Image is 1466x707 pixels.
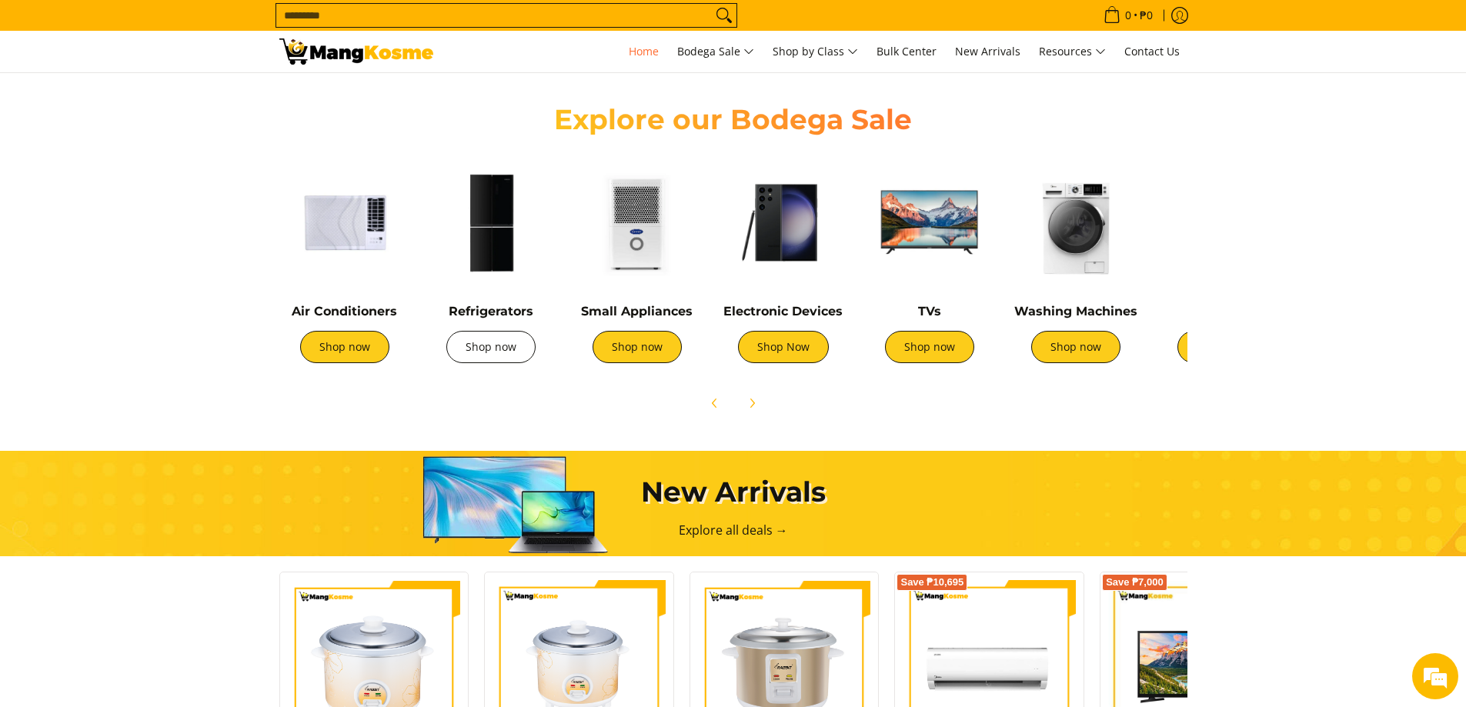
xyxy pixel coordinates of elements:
[738,331,829,363] a: Shop Now
[629,44,659,58] span: Home
[1123,10,1134,21] span: 0
[1157,157,1287,288] img: Cookers
[510,102,957,137] h2: Explore our Bodega Sale
[1031,331,1120,363] a: Shop now
[723,304,843,318] a: Electronic Devices
[947,31,1028,72] a: New Arrivals
[1010,157,1141,288] img: Washing Machines
[877,44,937,58] span: Bulk Center
[869,31,944,72] a: Bulk Center
[1137,10,1155,21] span: ₱0
[1117,31,1187,72] a: Contact Us
[670,31,762,72] a: Bodega Sale
[918,304,941,318] a: TVs
[955,44,1020,58] span: New Arrivals
[698,386,732,420] button: Previous
[864,157,995,288] img: TVs
[446,331,536,363] a: Shop now
[1124,44,1180,58] span: Contact Us
[712,4,736,27] button: Search
[1039,42,1106,62] span: Resources
[449,31,1187,72] nav: Main Menu
[1106,578,1164,587] span: Save ₱7,000
[292,304,397,318] a: Air Conditioners
[593,331,682,363] a: Shop now
[279,157,410,288] img: Air Conditioners
[885,331,974,363] a: Shop now
[621,31,666,72] a: Home
[679,522,788,539] a: Explore all deals →
[677,42,754,62] span: Bodega Sale
[1099,7,1157,24] span: •
[735,386,769,420] button: Next
[1014,304,1137,318] a: Washing Machines
[581,304,693,318] a: Small Appliances
[279,38,433,65] img: Mang Kosme: Your Home Appliances Warehouse Sale Partner!
[718,157,849,288] img: Electronic Devices
[572,157,703,288] img: Small Appliances
[773,42,858,62] span: Shop by Class
[1177,331,1267,363] a: Shop now
[300,331,389,363] a: Shop now
[449,304,533,318] a: Refrigerators
[426,157,556,288] img: Refrigerators
[1031,31,1114,72] a: Resources
[900,578,963,587] span: Save ₱10,695
[765,31,866,72] a: Shop by Class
